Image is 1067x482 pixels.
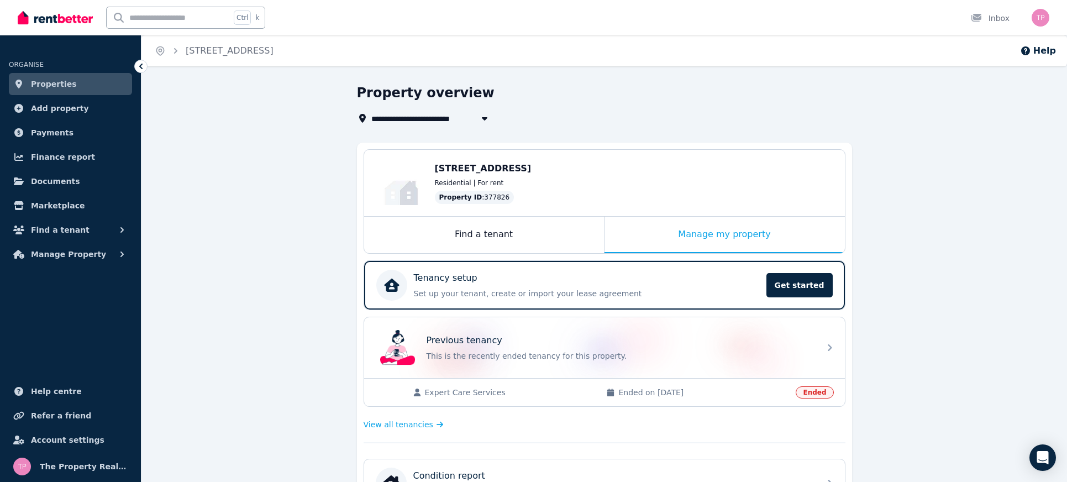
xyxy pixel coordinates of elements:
img: Previous tenancy [380,330,416,365]
span: Properties [31,77,77,91]
span: Residential | For rent [435,179,504,187]
span: Expert Care Services [425,387,596,398]
a: Help centre [9,380,132,402]
img: The Property Realtors [1032,9,1049,27]
span: Help centre [31,385,82,398]
a: Payments [9,122,132,144]
p: Tenancy setup [414,271,477,285]
span: Get started [766,273,833,297]
button: Manage Property [9,243,132,265]
a: Finance report [9,146,132,168]
span: Property ID [439,193,482,202]
a: Add property [9,97,132,119]
p: Set up your tenant, create or import your lease agreement [414,288,760,299]
p: Previous tenancy [427,334,502,347]
p: This is the recently ended tenancy for this property. [427,350,813,361]
div: Open Intercom Messenger [1029,444,1056,471]
span: View all tenancies [364,419,433,430]
button: Help [1020,44,1056,57]
a: Previous tenancyPrevious tenancyThis is the recently ended tenancy for this property. [364,317,845,378]
a: View all tenancies [364,419,444,430]
img: The Property Realtors [13,458,31,475]
a: [STREET_ADDRESS] [186,45,274,56]
nav: Breadcrumb [141,35,287,66]
span: Documents [31,175,80,188]
span: k [255,13,259,22]
a: Properties [9,73,132,95]
span: Ended [796,386,833,399]
div: : 377826 [435,191,514,204]
span: ORGANISE [9,61,44,69]
div: Manage my property [605,217,845,253]
span: Add property [31,102,89,115]
span: Manage Property [31,248,106,261]
a: Account settings [9,429,132,451]
button: Find a tenant [9,219,132,241]
span: Payments [31,126,73,139]
h1: Property overview [357,84,495,102]
span: Find a tenant [31,223,90,237]
span: The Property Realtors [40,460,128,473]
span: Ctrl [234,11,251,25]
span: Refer a friend [31,409,91,422]
a: Marketplace [9,195,132,217]
span: [STREET_ADDRESS] [435,163,532,174]
a: Documents [9,170,132,192]
div: Inbox [971,13,1010,24]
a: Refer a friend [9,405,132,427]
img: RentBetter [18,9,93,26]
span: Marketplace [31,199,85,212]
a: Tenancy setupSet up your tenant, create or import your lease agreementGet started [364,261,845,310]
div: Find a tenant [364,217,604,253]
span: Ended on [DATE] [618,387,789,398]
span: Finance report [31,150,95,164]
span: Account settings [31,433,104,447]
